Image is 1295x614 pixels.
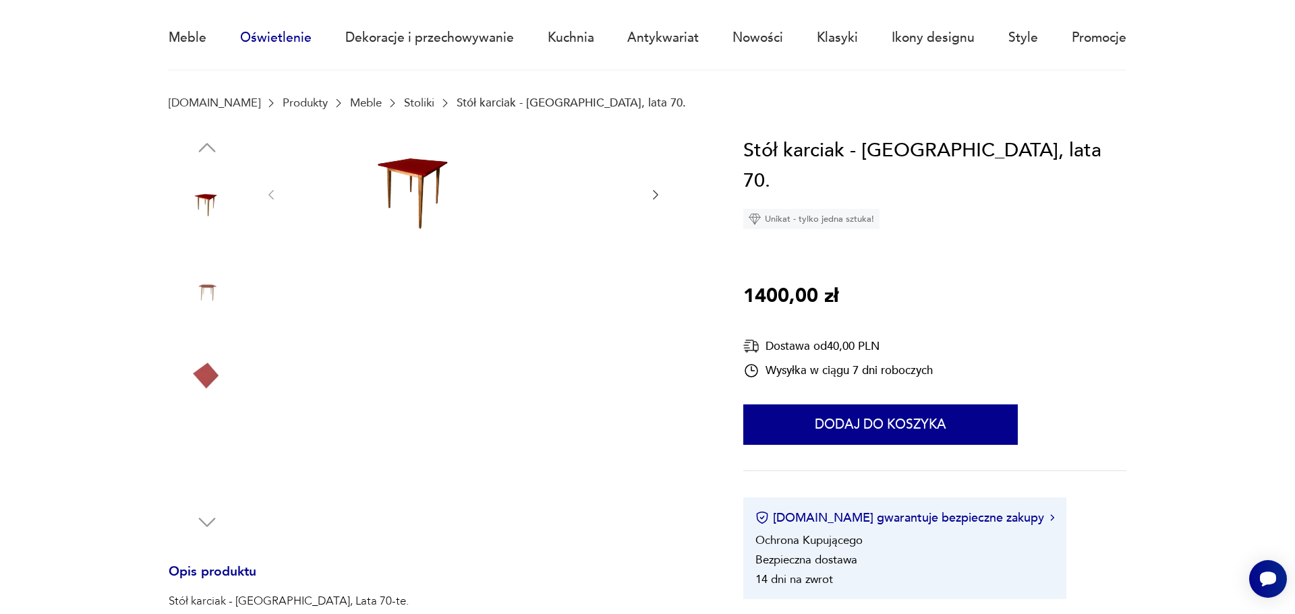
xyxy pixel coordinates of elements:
a: Klasyki [817,7,858,69]
img: Zdjęcie produktu Stół karciak - Polska, lata 70. [169,166,246,243]
a: Antykwariat [627,7,699,69]
a: [DOMAIN_NAME] [169,96,260,109]
p: Stół karciak - [GEOGRAPHIC_DATA], lata 70. [457,96,686,109]
h3: Opis produktu [169,567,705,594]
a: Produkty [283,96,328,109]
p: 1400,00 zł [743,281,838,312]
div: Wysyłka w ciągu 7 dni roboczych [743,363,933,379]
img: Zdjęcie produktu Stół karciak - Polska, lata 70. [295,135,539,251]
img: Zdjęcie produktu Stół karciak - Polska, lata 70. [169,252,246,329]
img: Zdjęcie produktu Stół karciak - Polska, lata 70. [169,338,246,415]
iframe: Smartsupp widget button [1249,560,1287,598]
img: Ikona diamentu [749,213,761,225]
a: Stoliki [404,96,434,109]
img: Ikona strzałki w prawo [1050,514,1054,521]
img: Zdjęcie produktu Stół karciak - Polska, lata 70. [546,135,790,251]
div: Dostawa od 40,00 PLN [743,338,933,355]
a: Dekoracje i przechowywanie [345,7,514,69]
a: Oświetlenie [240,7,312,69]
li: Bezpieczna dostawa [755,552,857,567]
li: 14 dni na zwrot [755,572,833,587]
img: Ikona dostawy [743,338,759,355]
a: Meble [169,7,206,69]
a: Promocje [1072,7,1126,69]
a: Meble [350,96,382,109]
a: Ikony designu [892,7,975,69]
a: Kuchnia [548,7,594,69]
button: Dodaj do koszyka [743,404,1018,445]
button: [DOMAIN_NAME] gwarantuje bezpieczne zakupy [755,510,1054,526]
a: Nowości [732,7,783,69]
a: Style [1008,7,1038,69]
div: Unikat - tylko jedna sztuka! [743,209,880,229]
p: Stół karciak - [GEOGRAPHIC_DATA], Lata 70-te. [169,593,705,609]
h1: Stół karciak - [GEOGRAPHIC_DATA], lata 70. [743,135,1126,197]
img: Ikona certyfikatu [755,511,769,524]
li: Ochrona Kupującego [755,532,863,548]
